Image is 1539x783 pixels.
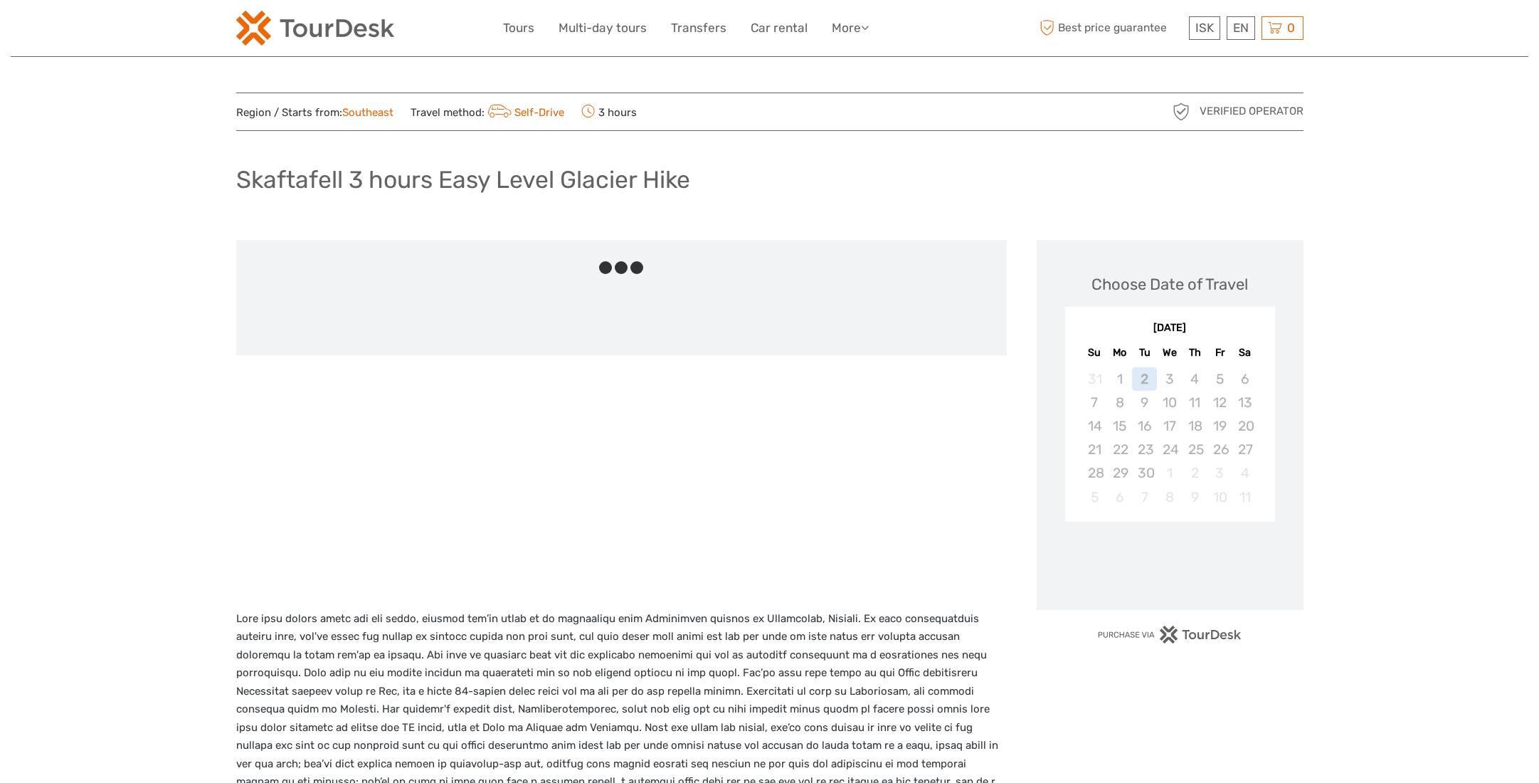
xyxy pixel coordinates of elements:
div: Not available Saturday, October 4th, 2025 [1232,461,1257,485]
div: Not available Sunday, August 31st, 2025 [1082,367,1107,391]
div: Not available Monday, September 1st, 2025 [1107,367,1132,391]
div: Not available Monday, September 22nd, 2025 [1107,438,1132,461]
div: Not available Friday, September 19th, 2025 [1207,414,1232,438]
div: Not available Wednesday, October 1st, 2025 [1157,461,1182,485]
div: [DATE] [1065,321,1275,336]
div: Choose Date of Travel [1091,273,1248,295]
div: Th [1183,343,1207,362]
div: Not available Sunday, September 28th, 2025 [1082,461,1107,485]
div: Not available Saturday, September 6th, 2025 [1232,367,1257,391]
a: Tours [503,18,534,38]
a: Multi-day tours [559,18,647,38]
div: Not available Friday, September 12th, 2025 [1207,391,1232,414]
div: Sa [1232,343,1257,362]
div: Not available Tuesday, September 9th, 2025 [1132,391,1157,414]
div: Not available Saturday, September 13th, 2025 [1232,391,1257,414]
div: We [1157,343,1182,362]
div: Not available Tuesday, October 7th, 2025 [1132,485,1157,509]
div: Not available Friday, October 3rd, 2025 [1207,461,1232,485]
div: Not available Wednesday, September 17th, 2025 [1157,414,1182,438]
div: Not available Tuesday, September 30th, 2025 [1132,461,1157,485]
div: Not available Saturday, October 11th, 2025 [1232,485,1257,509]
div: Not available Saturday, September 27th, 2025 [1232,438,1257,461]
div: Not available Wednesday, September 10th, 2025 [1157,391,1182,414]
div: Not available Wednesday, September 24th, 2025 [1157,438,1182,461]
div: Not available Thursday, September 25th, 2025 [1183,438,1207,461]
a: More [832,18,869,38]
div: Not available Friday, September 26th, 2025 [1207,438,1232,461]
div: Mo [1107,343,1132,362]
div: Not available Saturday, September 20th, 2025 [1232,414,1257,438]
span: ISK [1195,21,1214,35]
div: Not available Sunday, September 7th, 2025 [1082,391,1107,414]
div: Not available Sunday, September 21st, 2025 [1082,438,1107,461]
div: Not available Tuesday, September 23rd, 2025 [1132,438,1157,461]
div: Not available Thursday, October 9th, 2025 [1183,485,1207,509]
div: Not available Monday, October 6th, 2025 [1107,485,1132,509]
div: Not available Thursday, September 4th, 2025 [1183,367,1207,391]
div: Not available Wednesday, September 3rd, 2025 [1157,367,1182,391]
div: Tu [1132,343,1157,362]
a: Southeast [342,106,393,119]
img: 120-15d4194f-c635-41b9-a512-a3cb382bfb57_logo_small.png [236,11,394,46]
a: Self-Drive [485,106,565,119]
a: Car rental [751,18,808,38]
div: month 2025-09 [1069,367,1270,509]
div: Not available Thursday, September 18th, 2025 [1183,414,1207,438]
span: Travel method: [411,102,565,122]
div: Not available Friday, September 5th, 2025 [1207,367,1232,391]
img: PurchaseViaTourDesk.png [1097,626,1242,643]
div: Su [1082,343,1107,362]
div: Loading... [1165,559,1175,568]
div: Fr [1207,343,1232,362]
a: Transfers [671,18,726,38]
div: Not available Tuesday, September 2nd, 2025 [1132,367,1157,391]
div: Not available Monday, September 15th, 2025 [1107,414,1132,438]
div: Not available Sunday, September 14th, 2025 [1082,414,1107,438]
h1: Skaftafell 3 hours Easy Level Glacier Hike [236,165,690,194]
img: verified_operator_grey_128.png [1170,100,1192,123]
span: Best price guarantee [1037,16,1185,40]
div: Not available Thursday, October 2nd, 2025 [1183,461,1207,485]
span: Region / Starts from: [236,105,393,120]
div: Not available Tuesday, September 16th, 2025 [1132,414,1157,438]
div: Not available Thursday, September 11th, 2025 [1183,391,1207,414]
span: 0 [1285,21,1297,35]
div: EN [1227,16,1255,40]
span: 3 hours [581,102,637,122]
div: Not available Monday, September 29th, 2025 [1107,461,1132,485]
div: Not available Friday, October 10th, 2025 [1207,485,1232,509]
span: Verified Operator [1200,104,1303,119]
div: Not available Monday, September 8th, 2025 [1107,391,1132,414]
div: Not available Sunday, October 5th, 2025 [1082,485,1107,509]
div: Not available Wednesday, October 8th, 2025 [1157,485,1182,509]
